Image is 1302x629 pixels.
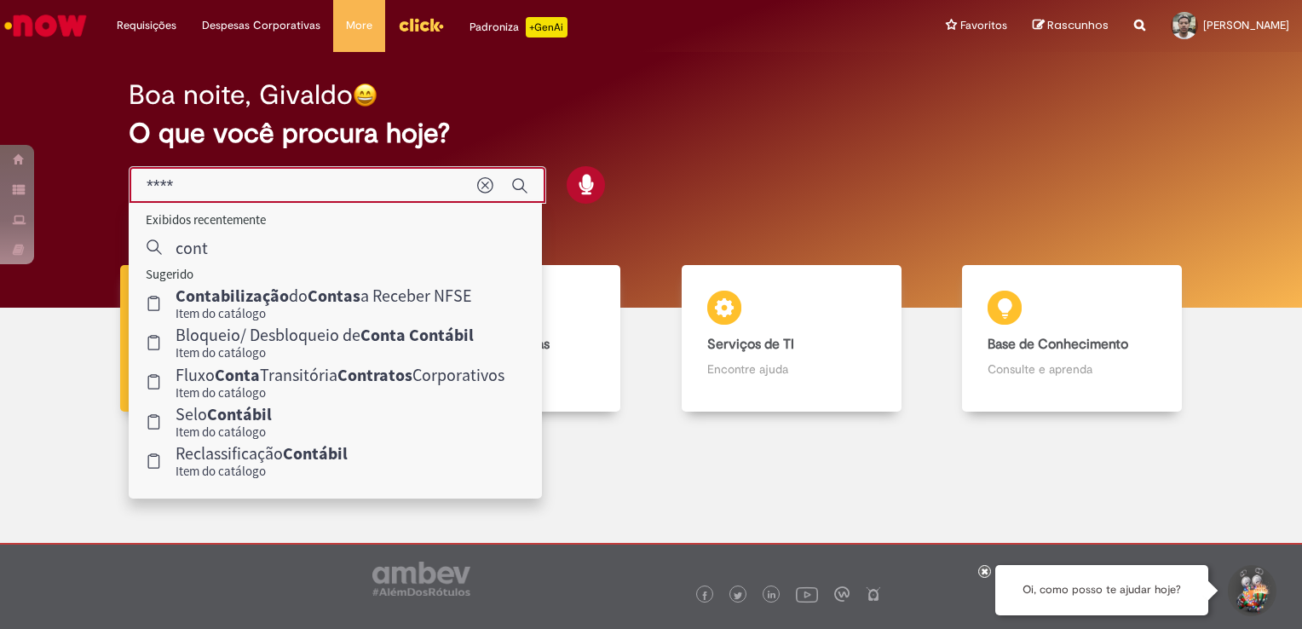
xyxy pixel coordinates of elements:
div: Oi, como posso te ajudar hoje? [995,565,1208,615]
span: [PERSON_NAME] [1203,18,1289,32]
img: happy-face.png [353,83,377,107]
b: Base de Conhecimento [988,336,1128,353]
a: Rascunhos [1033,18,1109,34]
img: logo_footer_youtube.png [796,583,818,605]
img: logo_footer_ambev_rotulo_gray.png [372,562,470,596]
h2: O que você procura hoje? [129,118,1173,148]
a: Base de Conhecimento Consulte e aprenda [932,265,1213,413]
p: Encontre ajuda [707,361,876,378]
div: Padroniza [470,17,567,38]
img: logo_footer_twitter.png [734,591,742,600]
img: logo_footer_facebook.png [700,591,709,600]
button: Iniciar Conversa de Suporte [1225,565,1276,616]
p: Consulte e aprenda [988,361,1156,378]
a: Serviços de TI Encontre ajuda [651,265,932,413]
span: Despesas Corporativas [202,17,320,34]
img: logo_footer_workplace.png [834,586,850,602]
span: Requisições [117,17,176,34]
img: click_logo_yellow_360x200.png [398,12,444,38]
img: logo_footer_naosei.png [866,586,881,602]
a: Tirar dúvidas Tirar dúvidas com Lupi Assist e Gen Ai [89,265,371,413]
span: More [346,17,372,34]
p: +GenAi [526,17,567,38]
b: Serviços de TI [707,336,794,353]
h2: Boa noite, Givaldo [129,80,353,110]
span: Favoritos [960,17,1007,34]
img: ServiceNow [2,9,89,43]
span: Rascunhos [1047,17,1109,33]
img: logo_footer_linkedin.png [768,591,776,601]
